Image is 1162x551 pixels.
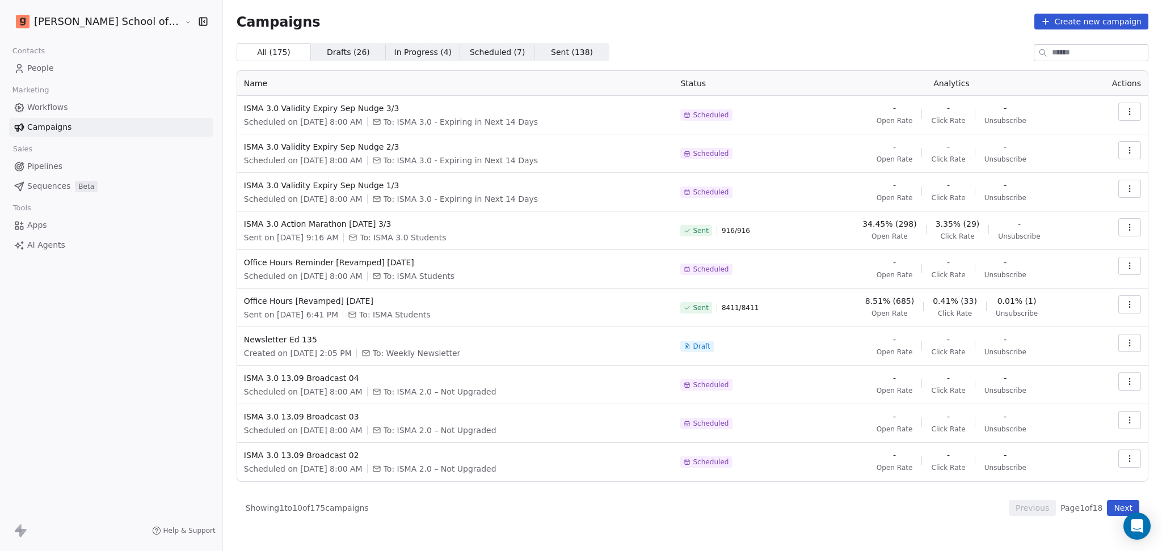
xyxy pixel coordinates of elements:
[877,347,913,357] span: Open Rate
[931,347,965,357] span: Click Rate
[996,309,1038,318] span: Unsubscribe
[27,180,70,192] span: Sequences
[877,463,913,472] span: Open Rate
[384,463,496,474] span: To: ISMA 2.0 – Not Upgraded
[244,295,667,307] span: Office Hours [Revamped] [DATE]
[931,155,965,164] span: Click Rate
[1004,141,1007,152] span: -
[997,295,1037,307] span: 0.01% (1)
[1004,334,1007,345] span: -
[244,141,667,152] span: ISMA 3.0 Validity Expiry Sep Nudge 2/3
[877,193,913,202] span: Open Rate
[8,141,37,158] span: Sales
[673,71,815,96] th: Status
[9,98,213,117] a: Workflows
[34,14,182,29] span: [PERSON_NAME] School of Finance LLP
[1004,257,1007,268] span: -
[931,116,965,125] span: Click Rate
[722,226,750,235] span: 916 / 916
[244,309,338,320] span: Sent on [DATE] 6:41 PM
[693,303,708,312] span: Sent
[237,71,674,96] th: Name
[384,116,538,128] span: To: ISMA 3.0 - Expiring in Next 14 Days
[27,239,65,251] span: AI Agents
[373,347,461,359] span: To: Weekly Newsletter
[27,160,62,172] span: Pipelines
[9,118,213,137] a: Campaigns
[947,180,950,191] span: -
[984,270,1026,279] span: Unsubscribe
[693,265,729,274] span: Scheduled
[27,62,54,74] span: People
[938,309,972,318] span: Click Rate
[1060,502,1102,514] span: Page 1 of 18
[244,347,352,359] span: Created on [DATE] 2:05 PM
[14,12,176,31] button: [PERSON_NAME] School of Finance LLP
[693,111,729,120] span: Scheduled
[244,103,667,114] span: ISMA 3.0 Validity Expiry Sep Nudge 3/3
[947,257,950,268] span: -
[877,116,913,125] span: Open Rate
[394,46,452,58] span: In Progress ( 4 )
[9,236,213,255] a: AI Agents
[1004,372,1007,384] span: -
[893,334,896,345] span: -
[384,270,454,282] span: To: ISMA Students
[931,386,965,395] span: Click Rate
[947,103,950,114] span: -
[27,219,47,231] span: Apps
[947,450,950,461] span: -
[244,257,667,268] span: Office Hours Reminder [Revamped] [DATE]
[16,15,30,28] img: Goela%20School%20Logos%20(4).png
[984,463,1026,472] span: Unsubscribe
[470,46,525,58] span: Scheduled ( 7 )
[9,216,213,235] a: Apps
[384,155,538,166] span: To: ISMA 3.0 - Expiring in Next 14 Days
[984,386,1026,395] span: Unsubscribe
[244,193,363,205] span: Scheduled on [DATE] 8:00 AM
[244,180,667,191] span: ISMA 3.0 Validity Expiry Sep Nudge 1/3
[984,193,1026,202] span: Unsubscribe
[893,450,896,461] span: -
[551,46,593,58] span: Sent ( 138 )
[947,334,950,345] span: -
[865,295,915,307] span: 8.51% (685)
[1009,500,1056,516] button: Previous
[1018,218,1021,230] span: -
[693,342,710,351] span: Draft
[244,372,667,384] span: ISMA 3.0 13.09 Broadcast 04
[244,218,667,230] span: ISMA 3.0 Action Marathon [DATE] 3/3
[984,347,1026,357] span: Unsubscribe
[877,270,913,279] span: Open Rate
[877,386,913,395] span: Open Rate
[360,232,446,243] span: To: ISMA 3.0 Students
[693,380,729,389] span: Scheduled
[931,270,965,279] span: Click Rate
[1004,411,1007,422] span: -
[693,188,729,197] span: Scheduled
[246,502,369,514] span: Showing 1 to 10 of 175 campaigns
[998,232,1040,241] span: Unsubscribe
[384,193,538,205] span: To: ISMA 3.0 - Expiring in Next 14 Days
[244,334,667,345] span: Newsletter Ed 135
[7,43,50,60] span: Contacts
[244,270,363,282] span: Scheduled on [DATE] 8:00 AM
[893,141,896,152] span: -
[27,121,71,133] span: Campaigns
[27,101,68,113] span: Workflows
[9,157,213,176] a: Pipelines
[871,309,908,318] span: Open Rate
[237,14,321,29] span: Campaigns
[9,177,213,196] a: SequencesBeta
[893,411,896,422] span: -
[8,200,36,217] span: Tools
[384,425,496,436] span: To: ISMA 2.0 – Not Upgraded
[1004,450,1007,461] span: -
[936,218,980,230] span: 3.35% (29)
[815,71,1087,96] th: Analytics
[7,82,54,99] span: Marketing
[1004,180,1007,191] span: -
[984,155,1026,164] span: Unsubscribe
[244,463,363,474] span: Scheduled on [DATE] 8:00 AM
[152,526,216,535] a: Help & Support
